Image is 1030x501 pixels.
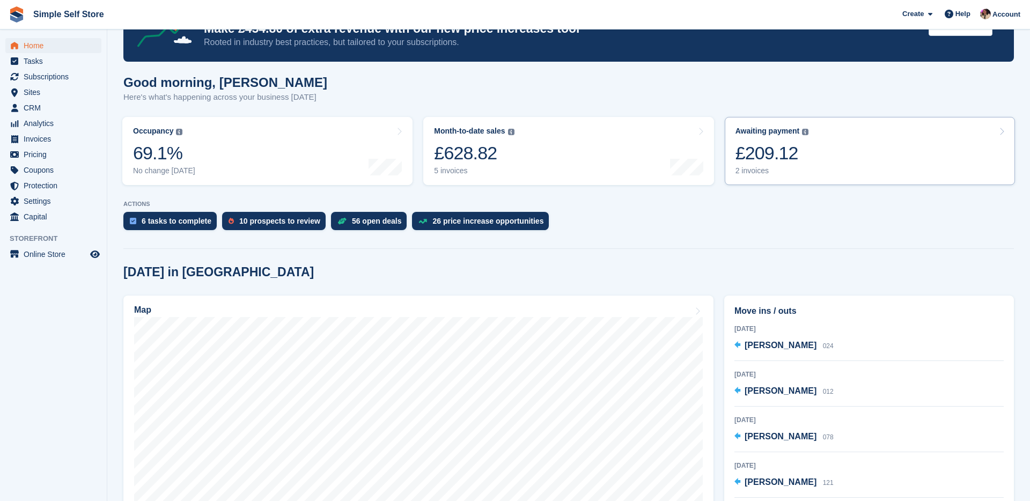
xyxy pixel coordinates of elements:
[331,212,413,235] a: 56 open deals
[434,127,505,136] div: Month-to-date sales
[123,201,1014,208] p: ACTIONS
[123,91,327,104] p: Here's what's happening across your business [DATE]
[725,117,1015,185] a: Awaiting payment £209.12 2 invoices
[734,415,1004,425] div: [DATE]
[734,430,834,444] a: [PERSON_NAME] 078
[734,339,834,353] a: [PERSON_NAME] 024
[24,247,88,262] span: Online Store
[432,217,543,225] div: 26 price increase opportunities
[734,385,834,399] a: [PERSON_NAME] 012
[902,9,924,19] span: Create
[734,324,1004,334] div: [DATE]
[5,100,101,115] a: menu
[133,127,173,136] div: Occupancy
[980,9,991,19] img: Scott McCutcheon
[24,209,88,224] span: Capital
[5,116,101,131] a: menu
[745,341,816,350] span: [PERSON_NAME]
[24,69,88,84] span: Subscriptions
[89,248,101,261] a: Preview store
[337,217,347,225] img: deal-1b604bf984904fb50ccaf53a9ad4b4a5d6e5aea283cecdc64d6e3604feb123c2.svg
[123,212,222,235] a: 6 tasks to complete
[5,209,101,224] a: menu
[735,142,809,164] div: £209.12
[142,217,211,225] div: 6 tasks to complete
[24,38,88,53] span: Home
[823,342,834,350] span: 024
[5,163,101,178] a: menu
[24,194,88,209] span: Settings
[229,218,234,224] img: prospect-51fa495bee0391a8d652442698ab0144808aea92771e9ea1ae160a38d050c398.svg
[130,218,136,224] img: task-75834270c22a3079a89374b754ae025e5fb1db73e45f91037f5363f120a921f8.svg
[5,178,101,193] a: menu
[823,433,834,441] span: 078
[24,100,88,115] span: CRM
[122,117,413,185] a: Occupancy 69.1% No change [DATE]
[992,9,1020,20] span: Account
[239,217,320,225] div: 10 prospects to review
[24,147,88,162] span: Pricing
[5,69,101,84] a: menu
[24,163,88,178] span: Coupons
[735,127,800,136] div: Awaiting payment
[5,85,101,100] a: menu
[823,479,834,487] span: 121
[222,212,331,235] a: 10 prospects to review
[10,233,107,244] span: Storefront
[204,36,920,48] p: Rooted in industry best practices, but tailored to your subscriptions.
[123,75,327,90] h1: Good morning, [PERSON_NAME]
[9,6,25,23] img: stora-icon-8386f47178a22dfd0bd8f6a31ec36ba5ce8667c1dd55bd0f319d3a0aa187defe.svg
[5,147,101,162] a: menu
[745,386,816,395] span: [PERSON_NAME]
[434,142,514,164] div: £628.82
[5,194,101,209] a: menu
[735,166,809,175] div: 2 invoices
[133,166,195,175] div: No change [DATE]
[133,142,195,164] div: 69.1%
[734,476,834,490] a: [PERSON_NAME] 121
[734,305,1004,318] h2: Move ins / outs
[29,5,108,23] a: Simple Self Store
[734,461,1004,470] div: [DATE]
[24,116,88,131] span: Analytics
[745,477,816,487] span: [PERSON_NAME]
[734,370,1004,379] div: [DATE]
[352,217,402,225] div: 56 open deals
[802,129,808,135] img: icon-info-grey-7440780725fd019a000dd9b08b2336e03edf1995a4989e88bcd33f0948082b44.svg
[24,54,88,69] span: Tasks
[5,247,101,262] a: menu
[24,178,88,193] span: Protection
[508,129,514,135] img: icon-info-grey-7440780725fd019a000dd9b08b2336e03edf1995a4989e88bcd33f0948082b44.svg
[24,131,88,146] span: Invoices
[5,38,101,53] a: menu
[823,388,834,395] span: 012
[176,129,182,135] img: icon-info-grey-7440780725fd019a000dd9b08b2336e03edf1995a4989e88bcd33f0948082b44.svg
[418,219,427,224] img: price_increase_opportunities-93ffe204e8149a01c8c9dc8f82e8f89637d9d84a8eef4429ea346261dce0b2c0.svg
[955,9,970,19] span: Help
[123,265,314,279] h2: [DATE] in [GEOGRAPHIC_DATA]
[412,212,554,235] a: 26 price increase opportunities
[423,117,713,185] a: Month-to-date sales £628.82 5 invoices
[24,85,88,100] span: Sites
[5,54,101,69] a: menu
[745,432,816,441] span: [PERSON_NAME]
[134,305,151,315] h2: Map
[434,166,514,175] div: 5 invoices
[5,131,101,146] a: menu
